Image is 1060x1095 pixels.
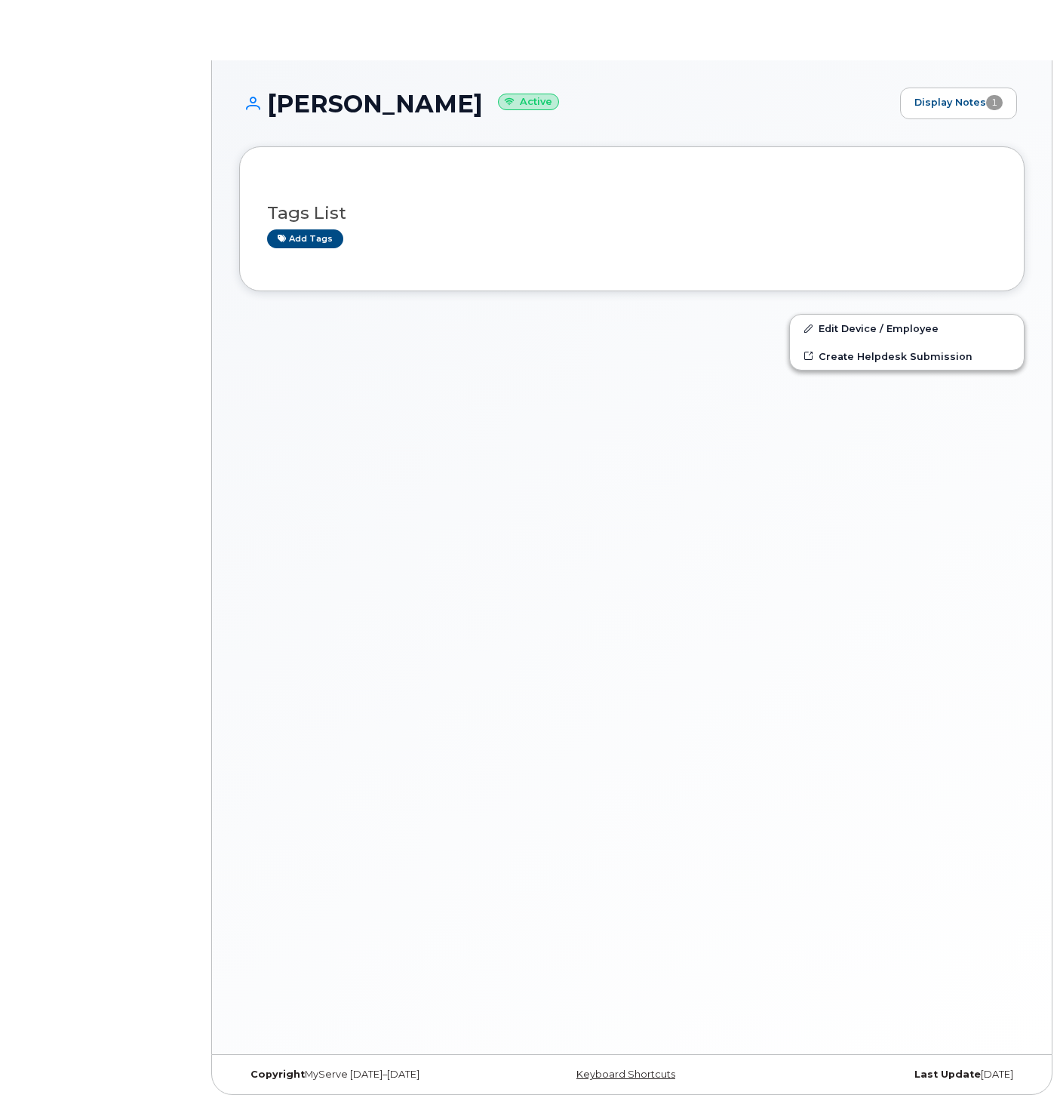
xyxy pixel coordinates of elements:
a: Edit Device / Employee [790,315,1024,342]
a: Add tags [267,229,343,248]
a: Create Helpdesk Submission [790,343,1024,370]
a: Keyboard Shortcuts [576,1069,675,1080]
strong: Copyright [250,1069,305,1080]
h1: [PERSON_NAME] [239,91,893,117]
small: Active [498,94,559,111]
a: Display Notes1 [900,88,1017,119]
strong: Last Update [914,1069,981,1080]
h3: Tags List [267,204,997,223]
div: [DATE] [763,1069,1025,1081]
span: 1 [986,95,1003,110]
div: MyServe [DATE]–[DATE] [239,1069,501,1081]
